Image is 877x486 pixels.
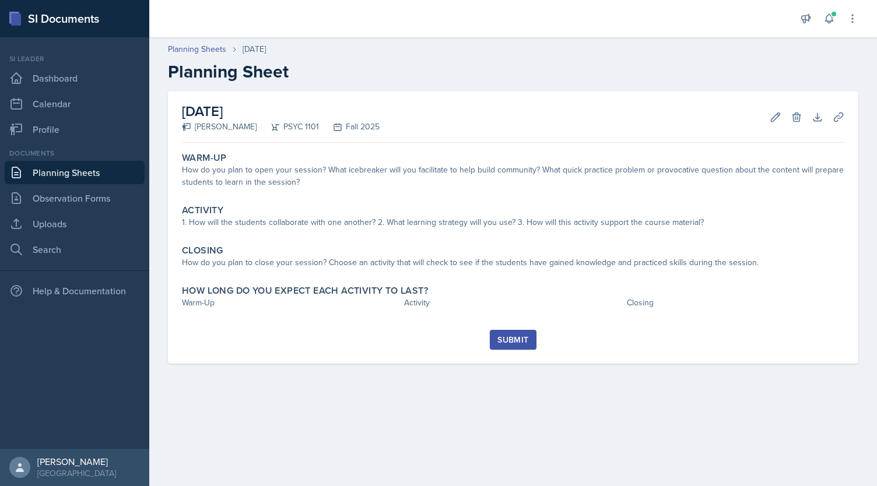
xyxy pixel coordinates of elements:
h2: Planning Sheet [168,61,858,82]
a: Profile [5,118,145,141]
div: 1. How will the students collaborate with one another? 2. What learning strategy will you use? 3.... [182,216,844,228]
div: [GEOGRAPHIC_DATA] [37,467,116,479]
a: Uploads [5,212,145,235]
div: Activity [404,297,622,309]
div: PSYC 1101 [257,121,319,133]
label: How long do you expect each activity to last? [182,285,428,297]
h2: [DATE] [182,101,380,122]
label: Warm-Up [182,152,227,164]
a: Calendar [5,92,145,115]
label: Closing [182,245,223,256]
div: [PERSON_NAME] [182,121,257,133]
div: [DATE] [243,43,266,55]
a: Search [5,238,145,261]
a: Observation Forms [5,186,145,210]
a: Planning Sheets [168,43,226,55]
div: Warm-Up [182,297,399,309]
a: Planning Sheets [5,161,145,184]
div: How do you plan to open your session? What icebreaker will you facilitate to help build community... [182,164,844,188]
div: Si leader [5,54,145,64]
div: Documents [5,148,145,159]
label: Activity [182,205,223,216]
button: Submit [490,330,536,350]
div: Submit [497,335,528,344]
a: Dashboard [5,66,145,90]
div: Closing [627,297,844,309]
div: How do you plan to close your session? Choose an activity that will check to see if the students ... [182,256,844,269]
div: [PERSON_NAME] [37,456,116,467]
div: Help & Documentation [5,279,145,302]
div: Fall 2025 [319,121,380,133]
